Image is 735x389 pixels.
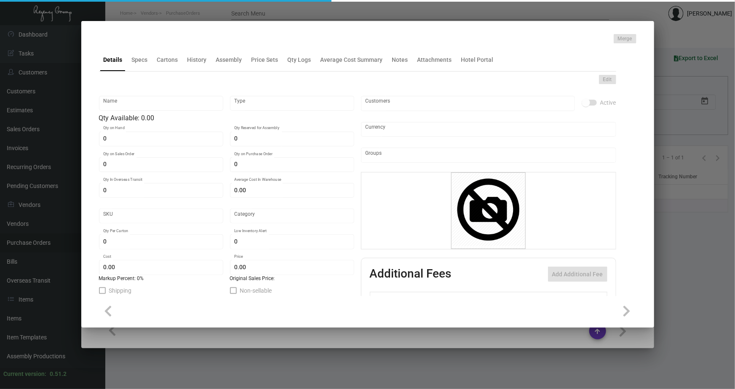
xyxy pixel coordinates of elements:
div: Notes [392,56,408,64]
div: Attachments [417,56,452,64]
div: History [187,56,207,64]
th: Active [370,292,396,307]
span: Add Additional Fee [552,271,603,278]
div: Hotel Portal [461,56,494,64]
div: Details [104,56,123,64]
h2: Additional Fees [370,267,452,282]
div: Cartons [157,56,178,64]
th: Price type [559,292,597,307]
span: Edit [603,76,612,83]
input: Add new.. [365,100,570,107]
th: Type [396,292,490,307]
th: Cost [490,292,524,307]
div: Current version: [3,370,46,378]
button: Edit [599,75,616,84]
span: Merge [618,35,632,42]
div: Assembly [216,56,242,64]
div: Specs [132,56,148,64]
span: Non-sellable [240,286,272,296]
input: Add new.. [365,152,612,159]
button: Merge [614,34,636,43]
th: Price [524,292,559,307]
div: Price Sets [251,56,278,64]
div: Average Cost Summary [321,56,383,64]
div: Qty Logs [288,56,311,64]
div: Qty Available: 0.00 [99,113,354,123]
span: Shipping [109,286,132,296]
button: Add Additional Fee [548,267,607,282]
span: Active [600,98,616,108]
div: 0.51.2 [50,370,67,378]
